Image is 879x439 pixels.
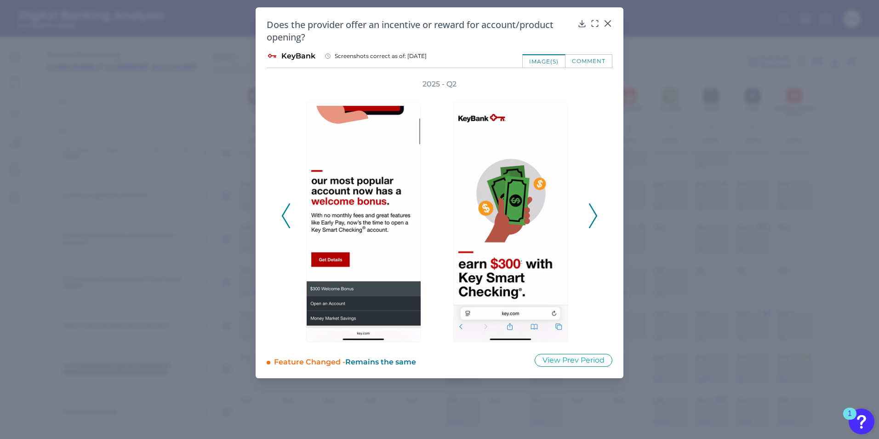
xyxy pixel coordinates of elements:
h2: Does the provider offer an incentive or reward for account/product opening? [267,18,574,43]
h3: 2025 - Q2 [422,79,457,89]
button: View Prev Period [535,354,612,367]
span: Screenshots correct as of: [DATE] [335,52,427,60]
img: 3328b-Keybank-Onboarding-Q2-2025.png [306,102,421,342]
img: KeyBank [267,51,278,62]
div: Feature Changed - [274,353,522,367]
img: 3328c-Keybank-Onboarding-Q2-2025.png [453,102,568,342]
button: Open Resource Center, 1 new notification [849,409,874,434]
span: Remains the same [345,358,416,366]
div: image(s) [522,54,565,68]
div: comment [565,54,612,68]
span: KeyBank [281,51,315,61]
div: 1 [848,414,852,426]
